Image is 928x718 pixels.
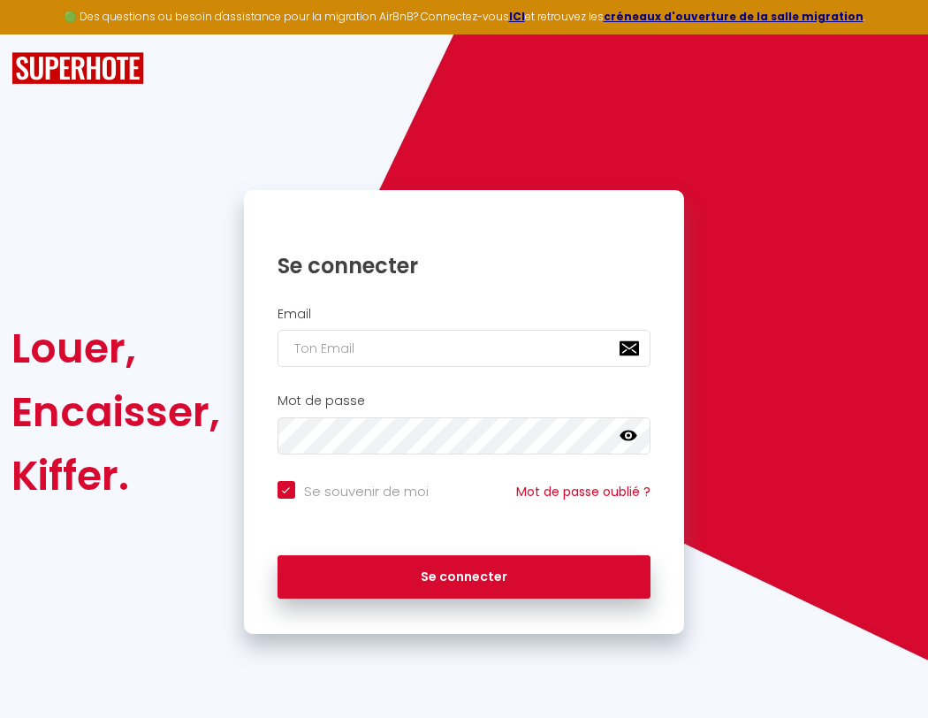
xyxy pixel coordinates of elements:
[11,317,220,380] div: Louer,
[11,380,220,444] div: Encaisser,
[278,555,651,600] button: Se connecter
[278,393,651,409] h2: Mot de passe
[11,444,220,508] div: Kiffer.
[604,9,863,24] a: créneaux d'ouverture de la salle migration
[278,330,651,367] input: Ton Email
[278,307,651,322] h2: Email
[516,483,650,500] a: Mot de passe oublié ?
[278,252,651,279] h1: Se connecter
[509,9,525,24] a: ICI
[11,52,144,85] img: SuperHote logo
